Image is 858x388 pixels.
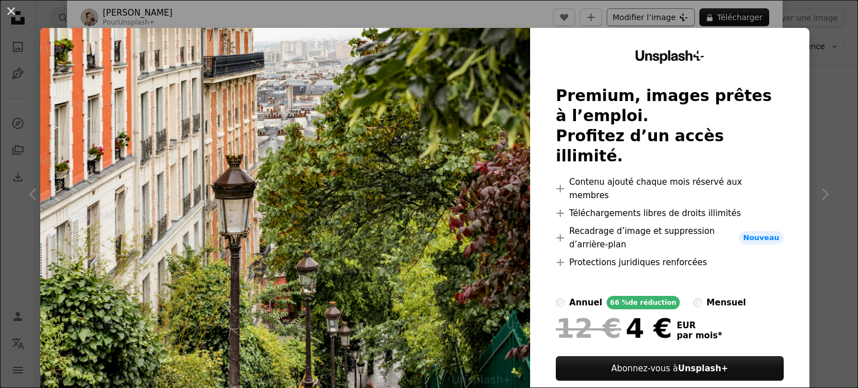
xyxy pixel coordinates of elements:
span: EUR [677,320,722,330]
input: mensuel [693,298,702,307]
span: Nouveau [739,231,784,245]
button: Abonnez-vous àUnsplash+ [556,356,784,381]
div: 66 % de réduction [607,296,680,309]
li: Téléchargements libres de droits illimités [556,207,784,220]
li: Contenu ajouté chaque mois réservé aux membres [556,175,784,202]
input: annuel66 %de réduction [556,298,565,307]
strong: Unsplash+ [678,363,728,373]
div: 4 € [556,314,672,343]
span: par mois * [677,330,722,341]
div: annuel [569,296,602,309]
li: Recadrage d’image et suppression d’arrière-plan [556,224,784,251]
li: Protections juridiques renforcées [556,256,784,269]
h2: Premium, images prêtes à l’emploi. Profitez d’un accès illimité. [556,86,784,166]
div: mensuel [707,296,746,309]
span: 12 € [556,314,621,343]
